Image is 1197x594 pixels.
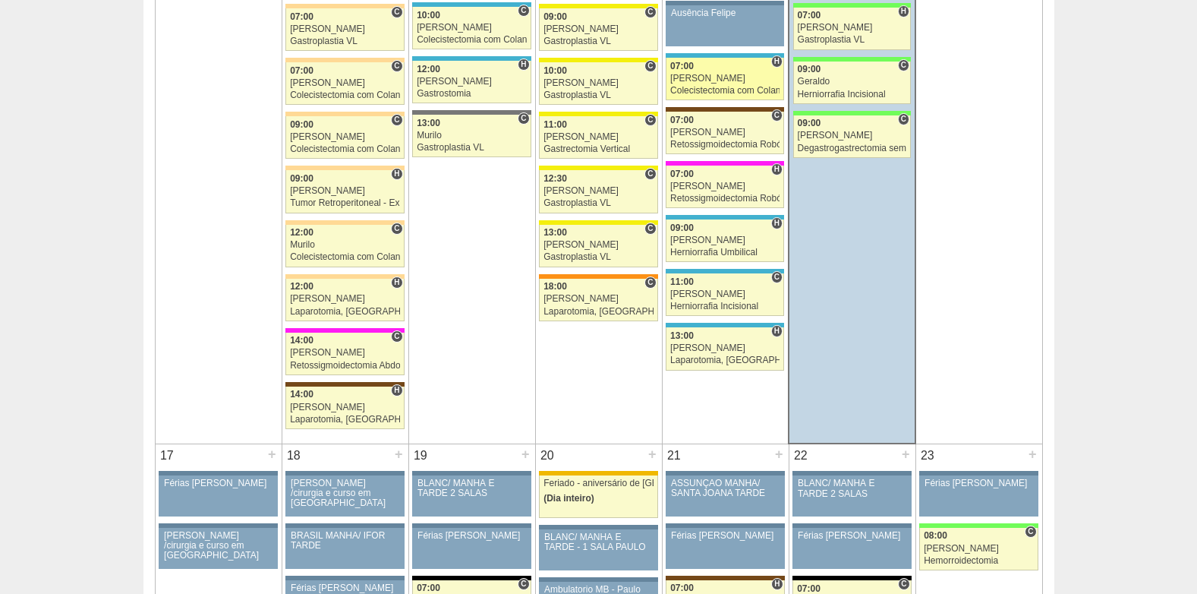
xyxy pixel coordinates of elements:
[412,56,531,61] div: Key: Neomater
[391,60,402,72] span: Consultório
[798,131,907,141] div: [PERSON_NAME]
[290,335,313,346] span: 14:00
[412,110,531,115] div: Key: Vitória
[543,186,654,196] div: [PERSON_NAME]
[164,531,272,561] div: [PERSON_NAME] /cirurgia e curso em [GEOGRAPHIC_DATA]
[666,327,784,370] a: H 13:00 [PERSON_NAME] Laparotomia, [GEOGRAPHIC_DATA], Drenagem, Bridas VL
[543,119,567,130] span: 11:00
[409,444,433,467] div: 19
[417,23,527,33] div: [PERSON_NAME]
[285,58,404,62] div: Key: Bartira
[290,389,313,400] span: 14:00
[798,479,906,498] div: BLANC/ MANHÃ E TARDE 2 SALAS
[773,444,786,464] div: +
[539,225,657,267] a: C 13:00 [PERSON_NAME] Gastroplastia VL
[543,227,567,238] span: 13:00
[417,131,527,141] div: Murilo
[290,281,313,292] span: 12:00
[543,90,654,100] div: Gastroplastia VL
[290,240,400,250] div: Murilo
[543,11,567,22] span: 09:00
[412,528,531,569] a: Férias [PERSON_NAME]
[666,5,784,46] a: Ausência Felipe
[412,476,531,517] a: BLANC/ MANHÃ E TARDE 2 SALAS
[285,62,404,105] a: C 07:00 [PERSON_NAME] Colecistectomia com Colangiografia VL
[543,65,567,76] span: 10:00
[771,578,783,590] span: Hospital
[417,10,440,21] span: 10:00
[539,170,657,213] a: C 12:30 [PERSON_NAME] Gastroplastia VL
[539,116,657,159] a: C 11:00 [PERSON_NAME] Gastrectomia Vertical
[670,74,780,84] div: [PERSON_NAME]
[670,583,694,593] span: 07:00
[666,1,784,5] div: Key: Aviso
[666,220,784,262] a: H 09:00 [PERSON_NAME] Herniorrafia Umbilical
[539,577,657,582] div: Key: Aviso
[771,325,783,337] span: Hospital
[539,279,657,321] a: C 18:00 [PERSON_NAME] Laparotomia, [GEOGRAPHIC_DATA], Drenagem, Bridas VL
[391,223,402,235] span: Consultório
[1025,526,1036,538] span: Consultório
[290,227,313,238] span: 12:00
[666,576,784,580] div: Key: Santa Joana
[666,471,784,476] div: Key: Aviso
[417,479,526,498] div: BLANC/ MANHÃ E TARDE 2 SALAS
[670,194,780,204] div: Retossigmoidectomia Robótica
[285,328,404,333] div: Key: Pro Matre
[666,161,784,166] div: Key: Pro Matre
[771,271,783,283] span: Consultório
[539,58,657,62] div: Key: Santa Rita
[412,115,531,157] a: C 13:00 Murilo Gastroplastia VL
[792,523,911,528] div: Key: Aviso
[670,115,694,125] span: 07:00
[285,382,404,387] div: Key: Santa Joana
[417,89,527,99] div: Gastrostomia
[670,289,780,299] div: [PERSON_NAME]
[285,471,404,476] div: Key: Aviso
[793,115,911,158] a: C 09:00 [PERSON_NAME] Degastrogastrectomia sem vago
[159,523,277,528] div: Key: Aviso
[666,58,784,100] a: H 07:00 [PERSON_NAME] Colecistectomia com Colangiografia VL
[290,294,400,304] div: [PERSON_NAME]
[412,2,531,7] div: Key: Neomater
[771,163,783,175] span: Hospital
[285,274,404,279] div: Key: Bartira
[266,444,279,464] div: +
[666,215,784,220] div: Key: Neomater
[285,170,404,213] a: H 09:00 [PERSON_NAME] Tumor Retroperitoneal - Exerese
[898,5,909,17] span: Hospital
[793,111,911,115] div: Key: Brasil
[417,143,527,153] div: Gastroplastia VL
[285,112,404,116] div: Key: Bartira
[291,479,399,509] div: [PERSON_NAME] /cirurgia e curso em [GEOGRAPHIC_DATA]
[543,294,654,304] div: [PERSON_NAME]
[670,248,780,258] div: Herniorrafia Umbilical
[285,279,404,321] a: H 12:00 [PERSON_NAME] Laparotomia, [GEOGRAPHIC_DATA], Drenagem, Bridas VL
[539,8,657,51] a: C 09:00 [PERSON_NAME] Gastroplastia VL
[282,444,306,467] div: 18
[798,531,906,541] div: Férias [PERSON_NAME]
[543,240,654,250] div: [PERSON_NAME]
[285,220,404,225] div: Key: Bartira
[798,144,907,153] div: Degastrogastrectomia sem vago
[924,544,1034,554] div: [PERSON_NAME]
[412,523,531,528] div: Key: Aviso
[285,523,404,528] div: Key: Aviso
[666,523,784,528] div: Key: Aviso
[290,252,400,262] div: Colecistectomia com Colangiografia VL
[793,62,911,104] a: C 09:00 Geraldo Herniorrafia Incisional
[291,583,399,593] div: Férias [PERSON_NAME]
[519,444,532,464] div: +
[518,5,529,17] span: Consultório
[670,128,780,137] div: [PERSON_NAME]
[290,132,400,142] div: [PERSON_NAME]
[285,476,404,517] a: [PERSON_NAME] /cirurgia e curso em [GEOGRAPHIC_DATA]
[798,64,821,74] span: 09:00
[543,198,654,208] div: Gastroplastia VL
[798,118,821,128] span: 09:00
[671,479,780,498] div: ASSUNÇÃO MANHÃ/ SANTA JOANA TARDE
[290,173,313,184] span: 09:00
[644,114,656,126] span: Consultório
[290,307,400,317] div: Laparotomia, [GEOGRAPHIC_DATA], Drenagem, Bridas VL
[285,387,404,429] a: H 14:00 [PERSON_NAME] Laparotomia, [GEOGRAPHIC_DATA], Drenagem, Bridas VL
